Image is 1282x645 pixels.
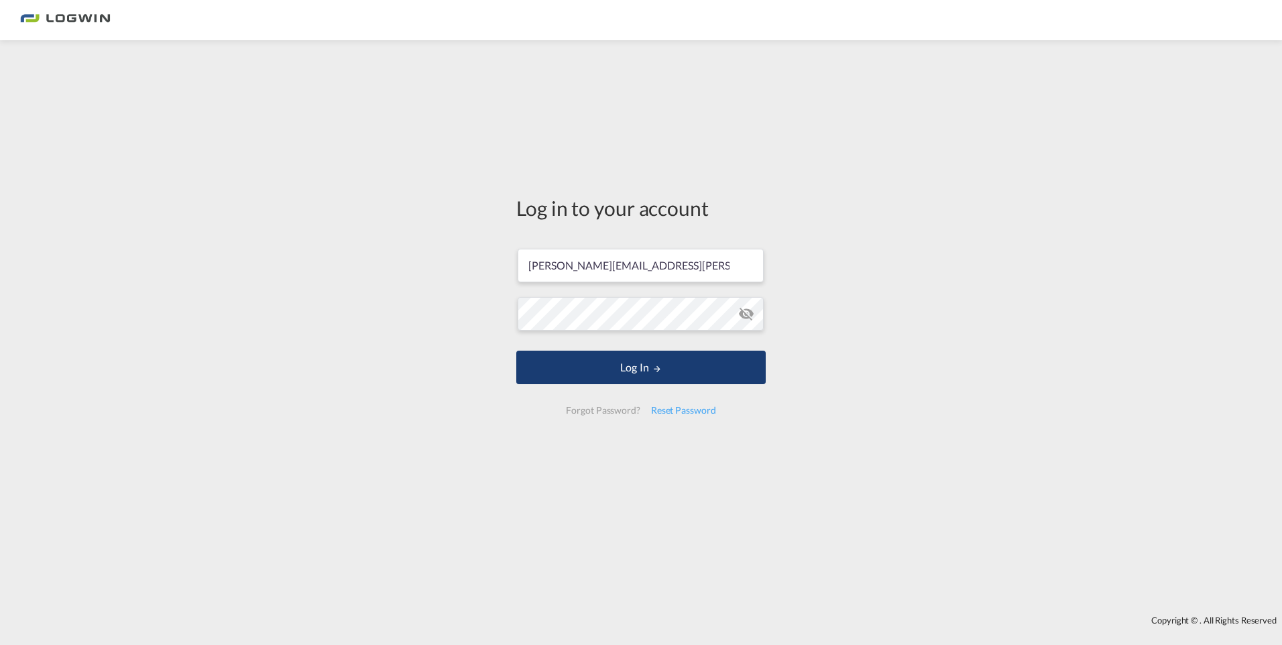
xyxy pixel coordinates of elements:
img: bc73a0e0d8c111efacd525e4c8ad7d32.png [20,5,111,36]
div: Reset Password [646,398,721,422]
input: Enter email/phone number [518,249,764,282]
button: LOGIN [516,351,766,384]
md-icon: icon-eye-off [738,306,754,322]
div: Log in to your account [516,194,766,222]
div: Forgot Password? [561,398,645,422]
